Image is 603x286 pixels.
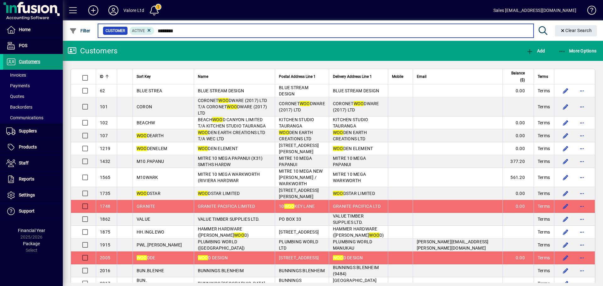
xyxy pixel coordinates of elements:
em: WOO [279,130,289,135]
button: More options [577,86,587,96]
button: More options [577,240,587,250]
span: D DESIGN [198,255,228,260]
span: HAMMER HARDWARE ([PERSON_NAME] D) [198,226,249,238]
span: Delivery Address Line 1 [333,73,372,80]
td: 0.00 [503,129,534,142]
td: 0.00 [503,116,534,129]
span: BUNNINGS BLENHEIM (9484) [333,265,379,276]
span: DDE [137,255,155,260]
span: 1748 [100,204,110,209]
span: DEN ELEMENT [333,146,373,151]
button: More options [577,227,587,237]
span: 101 [100,104,108,109]
button: More options [577,156,587,166]
button: More options [577,266,587,276]
span: Customer [106,28,125,34]
span: DSTAR LIMITED [198,191,240,196]
span: Payments [6,83,30,88]
span: Terms [538,158,550,165]
em: WOO [198,255,208,260]
span: VALUE [137,217,150,222]
em: WOO [218,98,229,103]
span: BLUE STREAM DESIGN [279,85,308,96]
span: DEN EARTH CREATIONS LTD [279,130,313,141]
mat-chip: Activation Status: Active [129,27,155,35]
span: Sort Key [137,73,151,80]
span: 102 [100,120,108,125]
a: Suppliers [3,123,63,139]
span: Terms [538,145,550,152]
button: Add [83,5,103,16]
span: Terms [538,120,550,126]
span: DSTAR [137,191,160,196]
span: BLUE STREAM DESIGN [198,88,244,93]
span: Reports [19,176,34,181]
span: Terms [538,88,550,94]
em: WOO [198,191,208,196]
span: Active [132,29,145,33]
span: 10 KEY LANE [279,204,315,209]
button: Edit [561,131,571,141]
span: Terms [538,242,550,248]
span: Terms [538,203,550,209]
span: POS [19,43,27,48]
span: More Options [558,48,597,53]
div: Balance ($) [507,70,530,84]
span: CORONET DWARE (2017) LTD T/A CORONET DWARE (2017) LTD [198,98,267,116]
button: Filter [68,25,92,36]
span: VALUE TIMBER SUPPLIES LTD. [198,217,260,222]
span: DSTAR LIMITED [333,191,375,196]
span: 2016 [100,268,110,273]
em: WOO [137,133,147,138]
span: DENELEM [137,146,167,151]
div: Sales [EMAIL_ADDRESS][DOMAIN_NAME] [493,5,576,15]
span: Balance ($) [507,70,525,84]
a: Communications [3,112,63,123]
em: WOO [333,130,343,135]
button: More options [577,131,587,141]
button: Edit [561,156,571,166]
td: 377.20 [503,155,534,168]
span: Postal Address Line 1 [279,73,316,80]
span: Mobile [392,73,403,80]
span: D DESIGN [333,255,363,260]
span: MITRE 10 MEGA PAPANUI (X31) SMITHS HARDW [198,156,263,167]
a: Reports [3,171,63,187]
div: Mobile [392,73,409,80]
a: Products [3,139,63,155]
button: More options [577,253,587,263]
em: WOO [137,191,147,196]
span: BEACH D CANYON LIMITED T/A KITCHEN STUDIO TAURANGA [198,117,266,128]
span: Filter [69,28,90,33]
a: Payments [3,80,63,91]
span: HH.INGLEWO [137,229,165,235]
span: KITCHEN STUDIO TAURANGA [333,117,368,128]
span: PLUMBING WORLD MANUKAU [333,239,372,251]
span: 1862 [100,217,110,222]
span: Clear Search [560,28,592,33]
span: Financial Year [18,228,45,233]
span: Communications [6,115,43,120]
a: Invoices [3,70,63,80]
span: Backorders [6,105,32,110]
span: Invoices [6,73,26,78]
span: 1735 [100,191,110,196]
span: DEN ELEMENT [198,146,238,151]
span: Terms [538,132,550,139]
td: 0.00 [503,84,534,97]
span: GRANITE PACIFICA LIMITED [198,204,255,209]
span: M10WARK [137,175,158,180]
span: Terms [538,216,550,222]
span: DEN EARTH CREATIONS LTD [333,130,367,141]
span: 1875 [100,229,110,235]
span: [STREET_ADDRESS][PERSON_NAME] [279,143,319,154]
span: Add [526,48,545,53]
span: BUNNINGS BLENHEIM [279,268,325,273]
span: PLUMBING WORLD LTD [279,239,318,251]
button: Edit [561,253,571,263]
span: 62 [100,88,105,93]
span: Terms [538,73,548,80]
td: 0.00 [503,251,534,264]
span: [PERSON_NAME][EMAIL_ADDRESS][PERSON_NAME][DOMAIN_NAME] [417,239,489,251]
span: Package [23,241,40,246]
